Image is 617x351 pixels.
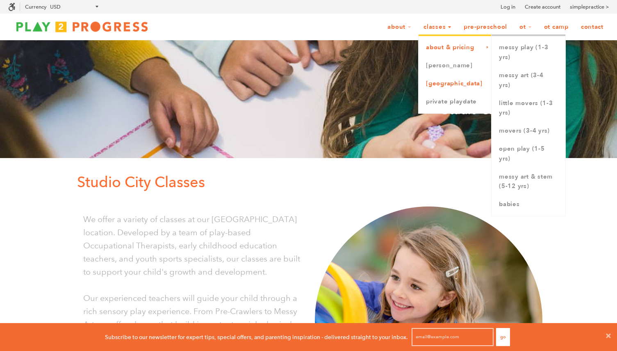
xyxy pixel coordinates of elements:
[419,93,492,111] a: Private Playdate
[525,3,560,11] a: Create account
[418,19,457,35] a: Classes
[83,291,303,344] p: Our experienced teachers will guide your child through a rich sensory play experience. From Pre-C...
[25,4,46,10] label: Currency
[77,170,549,194] p: Studio City Classes
[539,19,574,35] a: OT Camp
[69,101,549,120] p: Studio City Classes
[514,19,537,35] a: OT
[492,140,565,168] a: Open Play (1-5 yrs)
[382,19,417,35] a: About
[458,19,512,35] a: Pre-Preschool
[501,3,515,11] a: Log in
[419,57,492,75] a: [PERSON_NAME]
[492,67,565,94] a: Messy Art (3-4 yrs)
[83,213,303,278] p: We offer a variety of classes at our [GEOGRAPHIC_DATA] location. Developed by a team of play-base...
[576,19,609,35] a: Contact
[419,75,492,93] a: [GEOGRAPHIC_DATA]
[492,195,565,213] a: Babies
[412,328,494,346] input: email@example.com
[492,168,565,196] a: Messy Art & STEM (5-12 yrs)
[492,94,565,122] a: Little Movers (1-3 yrs)
[8,18,156,35] img: Play2Progress logo
[419,39,492,57] a: About & Pricing
[492,122,565,140] a: Movers (3-4 yrs)
[496,328,510,346] button: Go
[492,39,565,67] a: Messy Play (1-3 yrs)
[105,333,408,342] p: Subscribe to our newsletter for expert tips, special offers, and parenting inspiration - delivere...
[570,3,609,11] a: simplepractice >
